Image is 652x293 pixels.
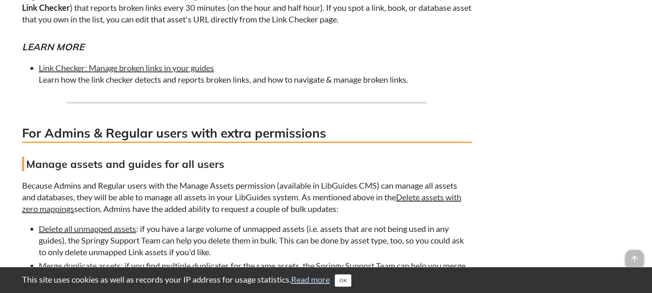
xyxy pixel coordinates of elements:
button: Close [335,274,351,287]
h3: For Admins & Regular users with extra permissions [22,124,472,143]
a: arrow_upward [625,251,644,261]
h4: Manage assets and guides for all users [22,157,472,171]
span: arrow_upward [625,250,644,268]
p: Because Admins and Regular users with the Manage Assets permission (available in LibGuides CMS) c... [22,180,472,214]
a: Read more [291,274,330,284]
h5: Learn more [22,40,472,54]
a: Delete all unmapped assets [39,224,136,234]
div: This site uses cookies as well as records your IP address for usage statistics. [14,273,638,287]
a: Merge duplicate assets [39,261,121,271]
li: : if you have a large volume of unmapped assets (i.e. assets that are not being used in any guide... [39,223,472,258]
li: Learn how the link checker detects and reports broken links, and how to navigate & manage broken ... [39,62,472,85]
a: Link Checker: Manage broken links in your guides [39,63,214,73]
